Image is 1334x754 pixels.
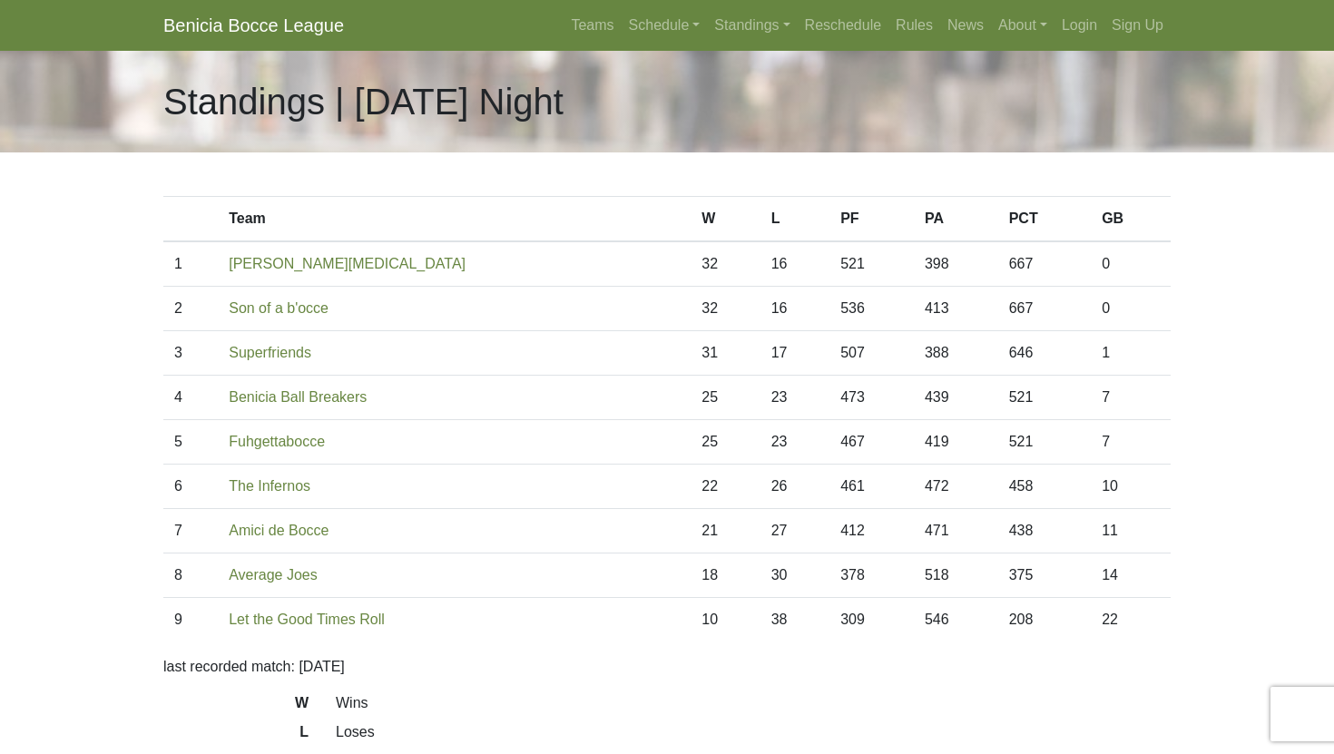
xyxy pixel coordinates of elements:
[829,598,914,642] td: 309
[1091,553,1171,598] td: 14
[229,300,329,316] a: Son of a b'occe
[707,7,797,44] a: Standings
[322,721,1184,743] dd: Loses
[564,7,621,44] a: Teams
[914,509,998,553] td: 471
[998,376,1091,420] td: 521
[1104,7,1171,44] a: Sign Up
[760,331,829,376] td: 17
[998,197,1091,242] th: PCT
[163,80,564,123] h1: Standings | [DATE] Night
[829,465,914,509] td: 461
[829,376,914,420] td: 473
[163,376,218,420] td: 4
[691,465,760,509] td: 22
[760,509,829,553] td: 27
[691,598,760,642] td: 10
[1091,465,1171,509] td: 10
[163,598,218,642] td: 9
[163,420,218,465] td: 5
[798,7,889,44] a: Reschedule
[998,465,1091,509] td: 458
[229,612,385,627] a: Let the Good Times Roll
[998,553,1091,598] td: 375
[829,553,914,598] td: 378
[991,7,1054,44] a: About
[998,509,1091,553] td: 438
[691,420,760,465] td: 25
[998,331,1091,376] td: 646
[829,509,914,553] td: 412
[1091,420,1171,465] td: 7
[998,241,1091,287] td: 667
[760,553,829,598] td: 30
[888,7,940,44] a: Rules
[150,692,322,721] dt: W
[163,509,218,553] td: 7
[829,331,914,376] td: 507
[1091,376,1171,420] td: 7
[914,241,998,287] td: 398
[163,656,1171,678] p: last recorded match: [DATE]
[1091,598,1171,642] td: 22
[829,420,914,465] td: 467
[998,420,1091,465] td: 521
[1091,509,1171,553] td: 11
[914,287,998,331] td: 413
[998,287,1091,331] td: 667
[163,287,218,331] td: 2
[760,598,829,642] td: 38
[829,287,914,331] td: 536
[229,389,367,405] a: Benicia Ball Breakers
[691,331,760,376] td: 31
[914,465,998,509] td: 472
[691,376,760,420] td: 25
[229,256,466,271] a: [PERSON_NAME][MEDICAL_DATA]
[914,331,998,376] td: 388
[760,241,829,287] td: 16
[229,345,311,360] a: Superfriends
[691,197,760,242] th: W
[163,465,218,509] td: 6
[691,287,760,331] td: 32
[229,567,318,583] a: Average Joes
[691,553,760,598] td: 18
[691,241,760,287] td: 32
[760,197,829,242] th: L
[150,721,322,750] dt: L
[1091,287,1171,331] td: 0
[914,197,998,242] th: PA
[940,7,991,44] a: News
[163,553,218,598] td: 8
[998,598,1091,642] td: 208
[914,376,998,420] td: 439
[163,7,344,44] a: Benicia Bocce League
[914,420,998,465] td: 419
[322,692,1184,714] dd: Wins
[218,197,691,242] th: Team
[691,509,760,553] td: 21
[1054,7,1104,44] a: Login
[1091,197,1171,242] th: GB
[163,331,218,376] td: 3
[229,478,310,494] a: The Infernos
[760,376,829,420] td: 23
[914,553,998,598] td: 518
[622,7,708,44] a: Schedule
[1091,241,1171,287] td: 0
[829,197,914,242] th: PF
[760,465,829,509] td: 26
[760,420,829,465] td: 23
[760,287,829,331] td: 16
[914,598,998,642] td: 546
[1091,331,1171,376] td: 1
[229,523,329,538] a: Amici de Bocce
[163,241,218,287] td: 1
[229,434,325,449] a: Fuhgettabocce
[829,241,914,287] td: 521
